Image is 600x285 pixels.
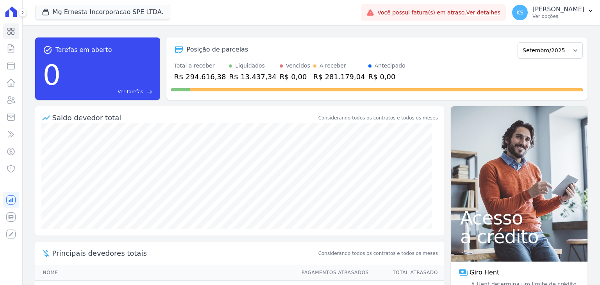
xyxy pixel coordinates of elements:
span: Ver tarefas [118,88,143,95]
div: Saldo devedor total [52,112,317,123]
span: KS [516,10,523,15]
span: Você possui fatura(s) em atraso. [377,9,500,17]
span: Tarefas em aberto [55,45,112,55]
p: [PERSON_NAME] [532,5,584,13]
span: Giro Hent [470,268,499,277]
p: Ver opções [532,13,584,20]
div: Antecipado [375,62,405,70]
div: Total a receber [174,62,226,70]
span: Considerando todos os contratos e todos os meses [318,250,438,257]
div: R$ 294.616,38 [174,71,226,82]
th: Total Atrasado [369,265,444,281]
div: A receber [320,62,346,70]
span: east [146,89,152,95]
div: R$ 281.179,04 [313,71,365,82]
a: Ver detalhes [466,9,501,16]
div: R$ 13.437,34 [229,71,276,82]
button: KS [PERSON_NAME] Ver opções [506,2,600,23]
div: R$ 0,00 [280,71,310,82]
th: Nome [35,265,294,281]
button: Mg Ernesta Incorporacao SPE LTDA. [35,5,170,20]
div: Liquidados [235,62,265,70]
div: Considerando todos os contratos e todos os meses [318,114,438,121]
div: Posição de parcelas [187,45,248,54]
span: task_alt [43,45,52,55]
span: Principais devedores totais [52,248,317,258]
div: R$ 0,00 [368,71,405,82]
span: a crédito [460,227,578,246]
span: Acesso [460,208,578,227]
div: Vencidos [286,62,310,70]
div: 0 [43,55,61,95]
a: Ver tarefas east [64,88,152,95]
th: Pagamentos Atrasados [294,265,369,281]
